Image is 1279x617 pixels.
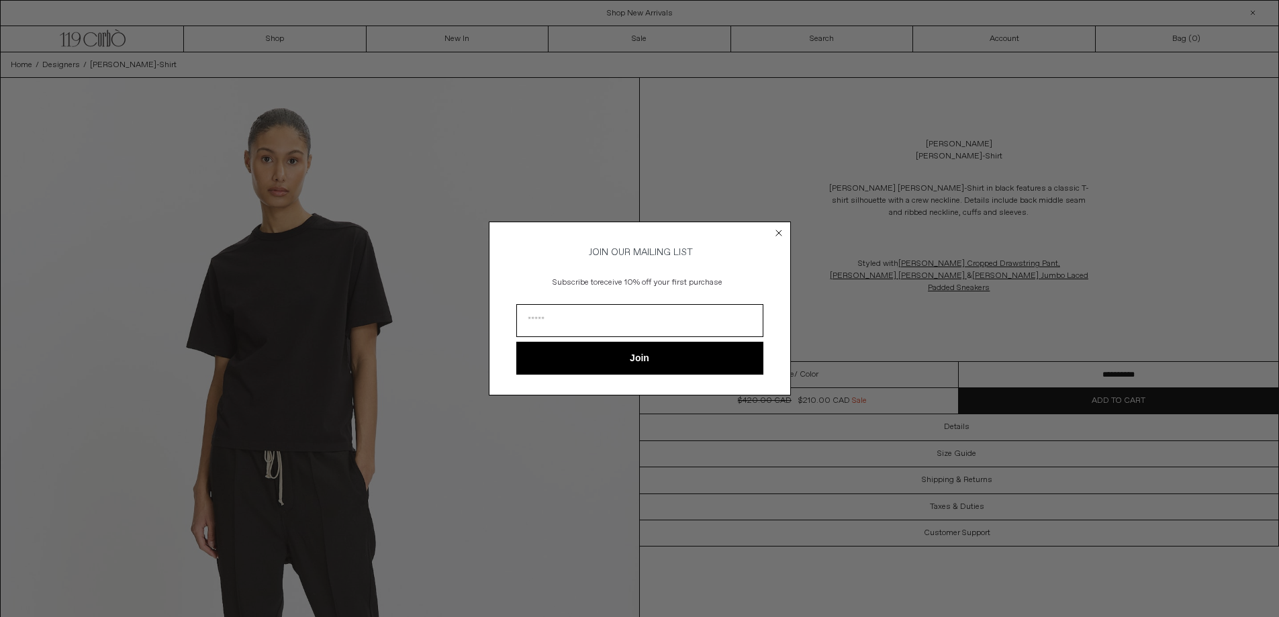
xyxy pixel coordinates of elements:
[553,277,598,288] span: Subscribe to
[516,342,763,375] button: Join
[587,246,693,258] span: JOIN OUR MAILING LIST
[598,277,722,288] span: receive 10% off your first purchase
[772,226,786,240] button: Close dialog
[516,304,763,337] input: Email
